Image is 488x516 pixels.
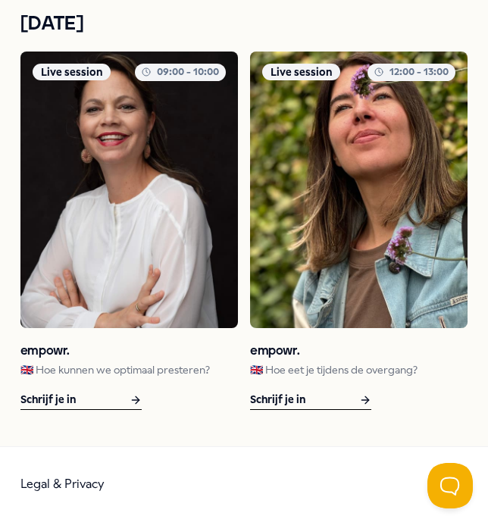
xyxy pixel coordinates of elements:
p: 🇬🇧 Hoe eet je tijdens de overgang? [250,361,468,378]
h2: [DATE] [20,9,468,39]
a: activity imageLive session09:00 - 10:00empowr.🇬🇧 Hoe kunnen we optimaal presteren?Schrijf je in [20,52,238,409]
div: 12:00 - 13:00 [368,64,455,80]
h3: empowr. [250,340,468,361]
div: Live session [33,64,111,80]
div: Schrijf je in [20,391,142,410]
img: activity image [20,52,238,328]
a: Legal & Privacy [20,477,105,491]
div: 09:00 - 10:00 [135,64,226,80]
a: activity imageLive session12:00 - 13:00empowr.🇬🇧 Hoe eet je tijdens de overgang?Schrijf je in [250,52,468,409]
iframe: Help Scout Beacon - Open [427,463,473,508]
div: Schrijf je in [250,391,371,410]
div: Live session [262,64,340,80]
h3: empowr. [20,340,238,361]
p: 🇬🇧 Hoe kunnen we optimaal presteren? [20,361,238,378]
img: activity image [250,52,468,328]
